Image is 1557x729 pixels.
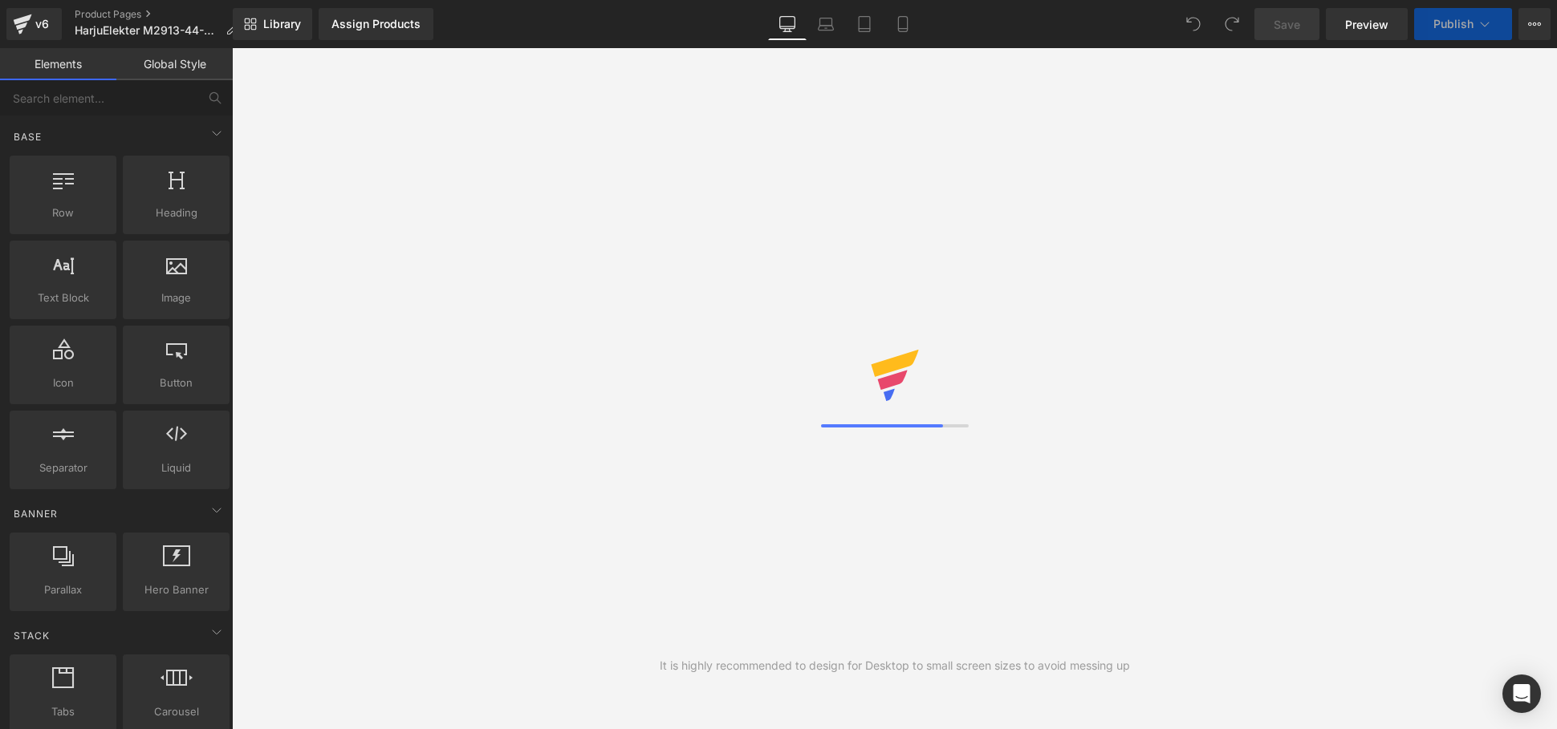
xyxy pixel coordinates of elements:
a: Laptop [807,8,845,40]
a: Product Pages [75,8,250,21]
span: Image [128,290,225,306]
a: v6 [6,8,62,40]
button: Redo [1216,8,1248,40]
span: Base [12,129,43,144]
span: HarjuElekter M2913-44-602 [75,24,219,37]
div: It is highly recommended to design for Desktop to small screen sizes to avoid messing up [660,657,1130,674]
span: Text Block [14,290,112,306]
span: Stack [12,628,51,643]
span: Hero Banner [128,581,225,598]
button: Publish [1414,8,1512,40]
span: Parallax [14,581,112,598]
button: Undo [1177,8,1209,40]
span: Publish [1433,18,1474,30]
span: Tabs [14,703,112,720]
span: Carousel [128,703,225,720]
span: Row [14,205,112,221]
a: Mobile [884,8,922,40]
div: Assign Products [331,18,421,30]
div: v6 [32,14,52,34]
span: Heading [128,205,225,221]
a: Global Style [116,48,233,80]
span: Icon [14,375,112,391]
span: Liquid [128,460,225,476]
span: Separator [14,460,112,476]
a: Preview [1326,8,1408,40]
div: Open Intercom Messenger [1502,674,1541,713]
a: Tablet [845,8,884,40]
a: Desktop [768,8,807,40]
button: More [1518,8,1551,40]
span: Button [128,375,225,391]
span: Save [1274,16,1300,33]
a: New Library [233,8,312,40]
span: Library [263,17,301,31]
span: Banner [12,506,59,521]
span: Preview [1345,16,1388,33]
